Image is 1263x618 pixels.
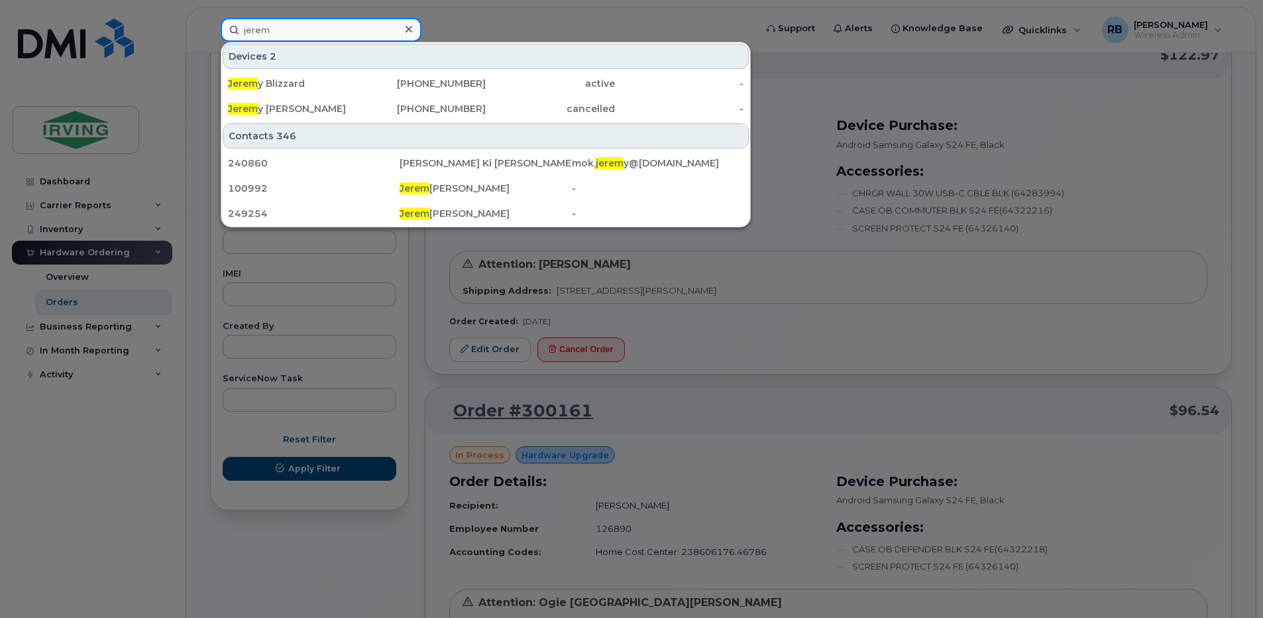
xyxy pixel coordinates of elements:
[228,77,357,90] div: y Blizzard
[486,77,615,90] div: active
[572,156,743,170] div: mok. y@[DOMAIN_NAME]
[223,97,749,121] a: Jeremy [PERSON_NAME][PHONE_NUMBER]cancelled-
[228,78,258,90] span: Jerem
[357,77,486,90] div: [PHONE_NUMBER]
[228,207,400,220] div: 249254
[400,182,429,194] span: Jerem
[228,156,400,170] div: 240860
[221,18,421,42] input: Find something...
[228,182,400,195] div: 100992
[357,102,486,115] div: [PHONE_NUMBER]
[223,176,749,200] a: 100992Jerem[PERSON_NAME]-
[276,129,296,143] span: 346
[223,202,749,225] a: 249254Jerem[PERSON_NAME]-
[615,77,744,90] div: -
[572,207,743,220] div: -
[596,157,624,169] span: jerem
[400,156,571,170] div: [PERSON_NAME] Ki [PERSON_NAME]
[615,102,744,115] div: -
[223,44,749,69] div: Devices
[486,102,615,115] div: cancelled
[228,103,258,115] span: Jerem
[400,208,429,219] span: Jerem
[572,182,743,195] div: -
[223,123,749,149] div: Contacts
[223,72,749,95] a: Jeremy Blizzard[PHONE_NUMBER]active-
[400,182,571,195] div: [PERSON_NAME]
[400,207,571,220] div: [PERSON_NAME]
[270,50,276,63] span: 2
[228,102,357,115] div: y [PERSON_NAME]
[223,151,749,175] a: 240860[PERSON_NAME] Ki [PERSON_NAME]mok.jeremy@[DOMAIN_NAME]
